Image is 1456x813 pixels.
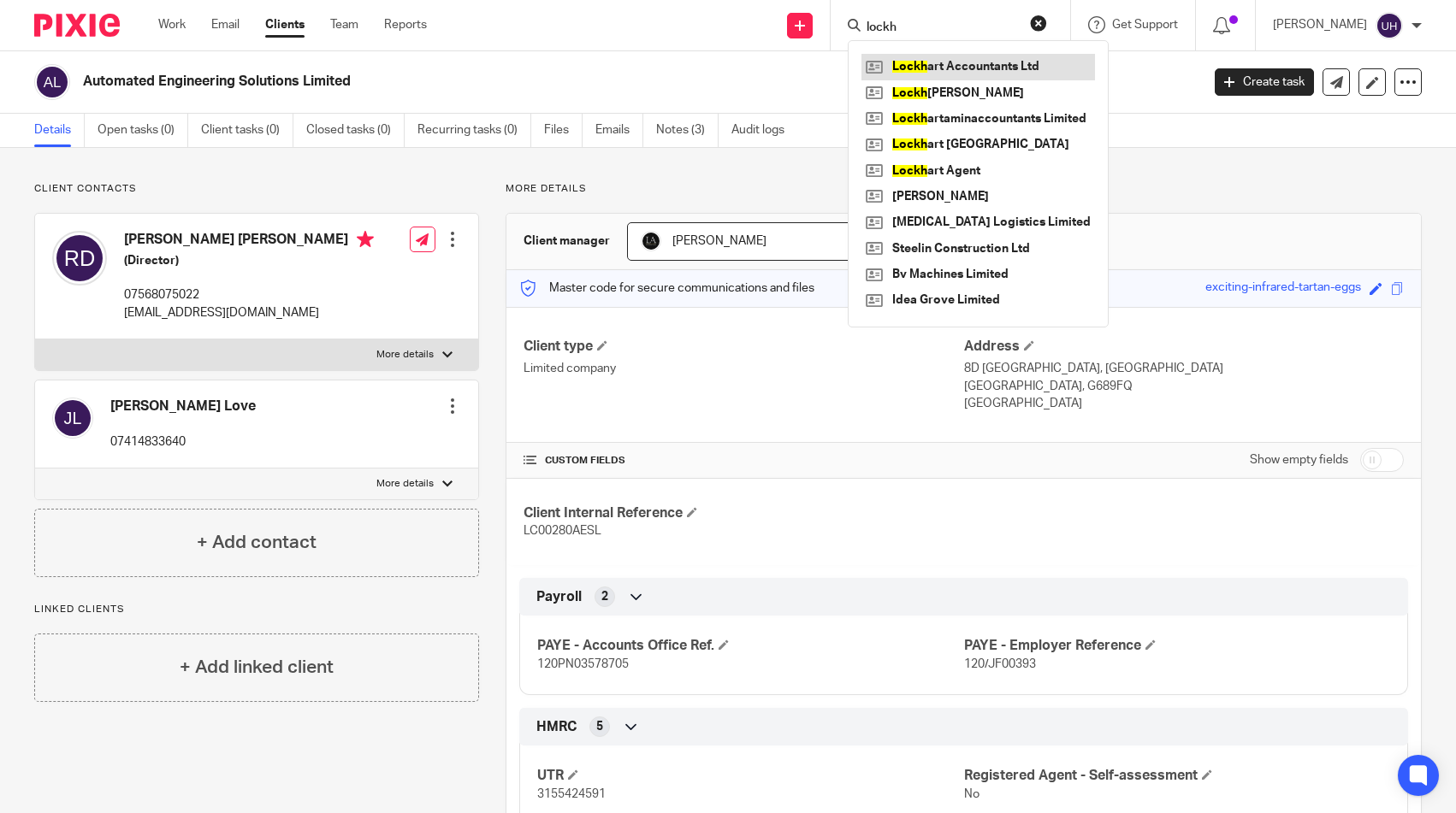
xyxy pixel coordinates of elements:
[524,504,963,522] h4: Client Internal Reference
[124,304,374,321] p: [EMAIL_ADDRESS][DOMAIN_NAME]
[964,360,1404,377] p: 8D [GEOGRAPHIC_DATA], [GEOGRAPHIC_DATA]
[34,64,70,100] img: svg%3E
[357,231,374,248] i: Primary
[1112,19,1178,31] span: Get Support
[124,231,374,252] h4: [PERSON_NAME] [PERSON_NAME]
[964,788,980,800] span: No
[180,654,334,680] h4: + Add linked client
[672,235,766,247] span: [PERSON_NAME]
[1250,451,1348,468] label: Show empty fields
[524,233,610,250] h3: Client manager
[536,718,577,736] span: HMRC
[52,231,107,286] img: svg%3E
[964,637,1390,655] h4: PAYE - Employer Reference
[964,338,1404,356] h4: Address
[964,378,1404,395] p: [GEOGRAPHIC_DATA], G689FQ
[964,658,1036,670] span: 120/JF00393
[211,16,240,33] a: Email
[83,73,968,91] h2: Automated Engineering Solutions Limited
[1030,15,1047,32] button: Clear
[1215,68,1314,96] a: Create task
[34,182,479,196] p: Client contacts
[417,114,531,147] a: Recurring tasks (0)
[306,114,405,147] a: Closed tasks (0)
[544,114,583,147] a: Files
[537,788,606,800] span: 3155424591
[124,252,374,269] h5: (Director)
[865,21,1019,36] input: Search
[52,398,93,439] img: svg%3E
[34,14,120,37] img: Pixie
[964,395,1404,412] p: [GEOGRAPHIC_DATA]
[537,767,963,785] h4: UTR
[596,718,603,735] span: 5
[384,16,427,33] a: Reports
[964,767,1390,785] h4: Registered Agent - Self-assessment
[98,114,188,147] a: Open tasks (0)
[656,114,719,147] a: Notes (3)
[536,588,582,606] span: Payroll
[376,348,434,362] p: More details
[330,16,358,33] a: Team
[595,114,643,147] a: Emails
[731,114,797,147] a: Audit logs
[601,588,608,605] span: 2
[641,231,661,251] img: Lockhart+Amin+-+1024x1024+-+light+on+dark.jpg
[537,637,963,655] h4: PAYE - Accounts Office Ref.
[265,16,305,33] a: Clients
[506,182,1422,196] p: More details
[1205,279,1361,298] div: exciting-infrared-tartan-eggs
[34,603,479,616] p: Linked clients
[201,114,293,147] a: Client tasks (0)
[110,433,256,451] p: 07414833640
[197,529,317,556] h4: + Add contact
[537,658,629,670] span: 120PN03578705
[524,525,601,537] span: LC00280AESL
[1273,16,1367,33] p: [PERSON_NAME]
[124,286,374,303] p: 07568075022
[524,454,963,468] h4: CUSTOM FIELDS
[34,114,85,147] a: Details
[519,280,814,297] p: Master code for secure communications and files
[376,477,434,491] p: More details
[1376,12,1403,39] img: svg%3E
[110,398,256,415] h4: [PERSON_NAME] Love
[524,338,963,356] h4: Client type
[524,360,963,377] p: Limited company
[158,16,186,33] a: Work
